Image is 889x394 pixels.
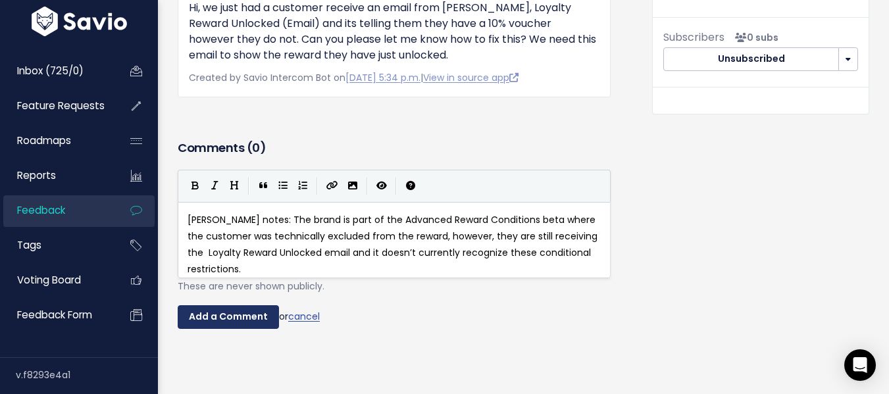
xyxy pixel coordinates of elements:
button: Quote [253,176,273,196]
button: Import an image [343,176,363,196]
a: Roadmaps [3,126,109,156]
button: Italic [205,176,224,196]
button: Heading [224,176,244,196]
i: | [248,178,249,194]
span: Roadmaps [17,134,71,147]
div: Open Intercom Messenger [844,349,876,381]
button: Create Link [322,176,343,196]
a: Feedback form [3,300,109,330]
span: Tags [17,238,41,252]
span: Created by Savio Intercom Bot on | [189,71,519,84]
a: Feedback [3,195,109,226]
button: Markdown Guide [401,176,420,196]
i: | [367,178,368,194]
i: | [317,178,318,194]
a: View in source app [423,71,519,84]
img: logo-white.9d6f32f41409.svg [28,7,130,36]
a: Tags [3,230,109,260]
span: Subscribers [663,30,724,45]
span: Inbox (725/0) [17,64,84,78]
span: 0 [252,139,260,156]
span: Reports [17,168,56,182]
button: Toggle Preview [372,176,392,196]
span: <p><strong>Subscribers</strong><br><br> No subscribers yet<br> </p> [730,31,778,44]
a: Feature Requests [3,91,109,121]
button: Bold [185,176,205,196]
span: Feedback [17,203,65,217]
span: Voting Board [17,273,81,287]
a: Inbox (725/0) [3,56,109,86]
span: Feature Requests [17,99,105,112]
input: Add a Comment [178,305,279,329]
i: | [395,178,397,194]
div: or [178,305,611,329]
button: Unsubscribed [663,47,840,71]
span: These are never shown publicly. [178,280,324,293]
a: [DATE] 5:34 p.m. [345,71,420,84]
button: Generic List [273,176,293,196]
span: Feedback form [17,308,92,322]
h3: Comments ( ) [178,139,611,157]
div: v.f8293e4a1 [16,358,158,392]
a: Voting Board [3,265,109,295]
span: [PERSON_NAME] notes: The brand is part of the Advanced Reward Conditions beta where the customer ... [188,213,600,276]
a: cancel [288,310,320,323]
a: Reports [3,160,109,191]
button: Numbered List [293,176,313,196]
